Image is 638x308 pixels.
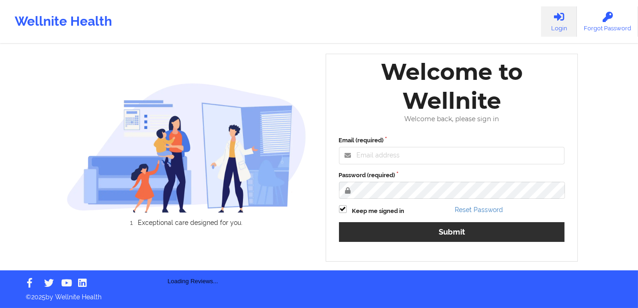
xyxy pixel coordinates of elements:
[339,136,565,145] label: Email (required)
[339,222,565,242] button: Submit
[577,6,638,37] a: Forgot Password
[455,206,503,213] a: Reset Password
[19,286,619,302] p: © 2025 by Wellnite Health
[67,83,306,213] img: wellnite-auth-hero_200.c722682e.png
[333,57,571,115] div: Welcome to Wellnite
[352,207,405,216] label: Keep me signed in
[339,147,565,164] input: Email address
[339,171,565,180] label: Password (required)
[75,219,306,226] li: Exceptional care designed for you.
[541,6,577,37] a: Login
[67,242,319,286] div: Loading Reviews...
[333,115,571,123] div: Welcome back, please sign in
